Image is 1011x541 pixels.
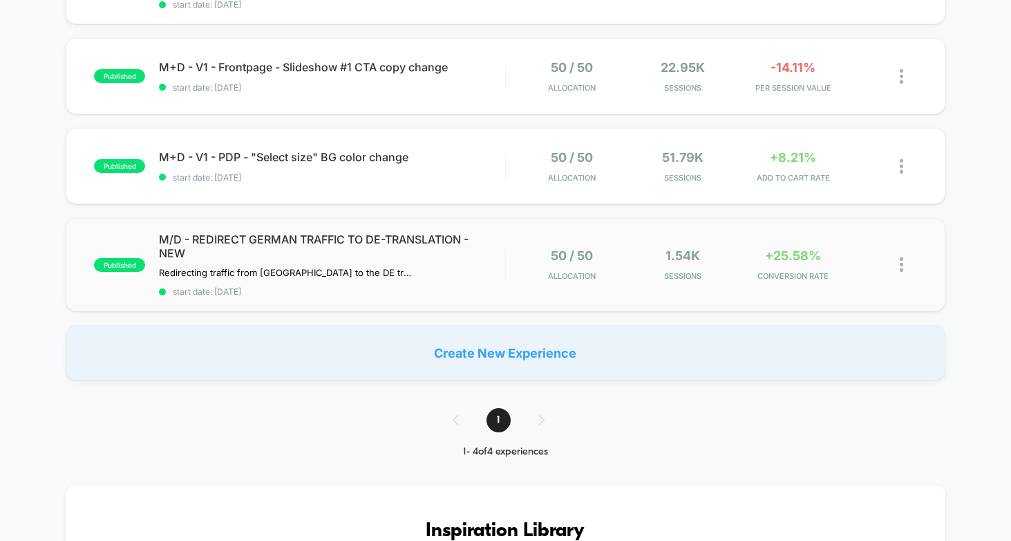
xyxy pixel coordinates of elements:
span: ADD TO CART RATE [741,173,845,183]
span: start date: [DATE] [159,172,505,183]
div: Create New Experience [66,325,945,380]
span: Redirecting traffic from [GEOGRAPHIC_DATA] to the DE translation of the website. [159,267,415,278]
span: -14.11% [771,60,815,75]
span: Sessions [630,173,734,183]
span: published [94,258,145,272]
span: start date: [DATE] [159,286,505,297]
img: close [900,159,903,174]
span: PER SESSION VALUE [741,83,845,93]
span: published [94,159,145,173]
span: Allocation [548,271,596,281]
img: close [900,69,903,84]
span: 50 / 50 [551,150,593,165]
span: +25.58% [765,248,821,263]
span: 1.54k [665,248,700,263]
span: 50 / 50 [551,248,593,263]
span: Allocation [548,173,596,183]
span: 51.79k [662,150,703,165]
span: 1 [486,408,511,432]
span: 22.95k [661,60,705,75]
span: Sessions [630,271,734,281]
span: published [94,69,145,83]
span: M+D - V1 - Frontpage - Slideshow #1 CTA copy change [159,60,505,74]
div: 1 - 4 of 4 experiences [439,446,572,458]
span: +8.21% [770,150,816,165]
span: M+D - V1 - PDP - "Select size" BG color change [159,150,505,164]
span: M/D - REDIRECT GERMAN TRAFFIC TO DE-TRANSLATION - NEW [159,232,505,260]
span: Sessions [630,83,734,93]
span: Allocation [548,83,596,93]
img: close [900,257,903,272]
span: 50 / 50 [551,60,593,75]
span: start date: [DATE] [159,82,505,93]
span: CONVERSION RATE [741,271,845,281]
